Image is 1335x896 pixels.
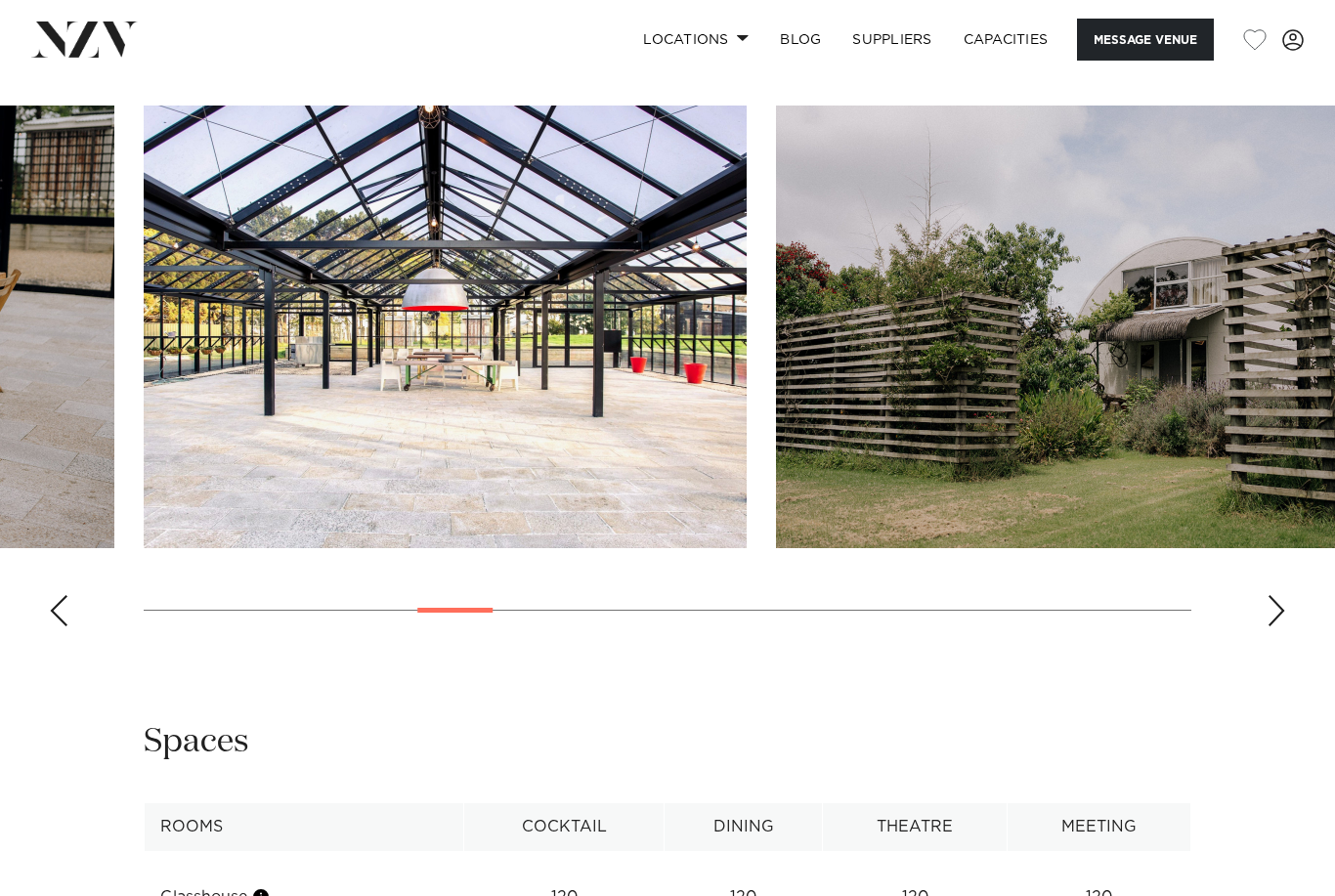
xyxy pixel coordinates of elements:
[1077,19,1214,61] button: Message Venue
[665,803,823,851] th: Dining
[464,803,665,851] th: Cocktail
[144,106,747,548] swiper-slide: 7 / 23
[823,803,1008,851] th: Theatre
[764,19,837,61] a: BLOG
[627,19,764,61] a: Locations
[144,720,249,764] h2: Spaces
[1008,803,1191,851] th: Meeting
[145,803,464,851] th: Rooms
[837,19,947,61] a: SUPPLIERS
[31,21,138,57] img: nzv-logo.png
[948,19,1064,61] a: Capacities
